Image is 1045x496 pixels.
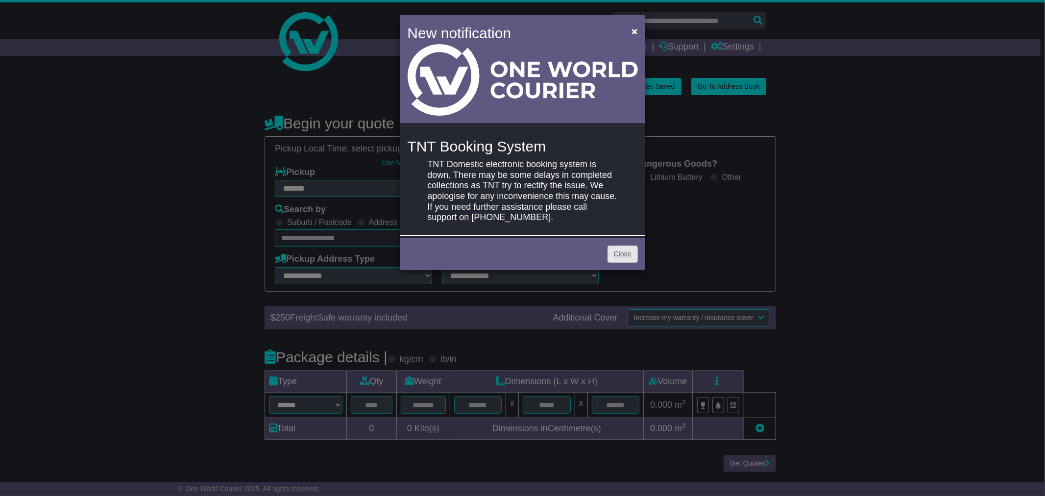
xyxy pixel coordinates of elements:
h4: New notification [408,22,618,44]
button: Close [627,21,642,41]
img: Light [408,44,638,116]
p: TNT Domestic electronic booking system is down. There may be some delays in completed collections... [427,159,617,223]
span: × [632,25,637,37]
a: Close [608,246,638,263]
h4: TNT Booking System [408,138,638,154]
